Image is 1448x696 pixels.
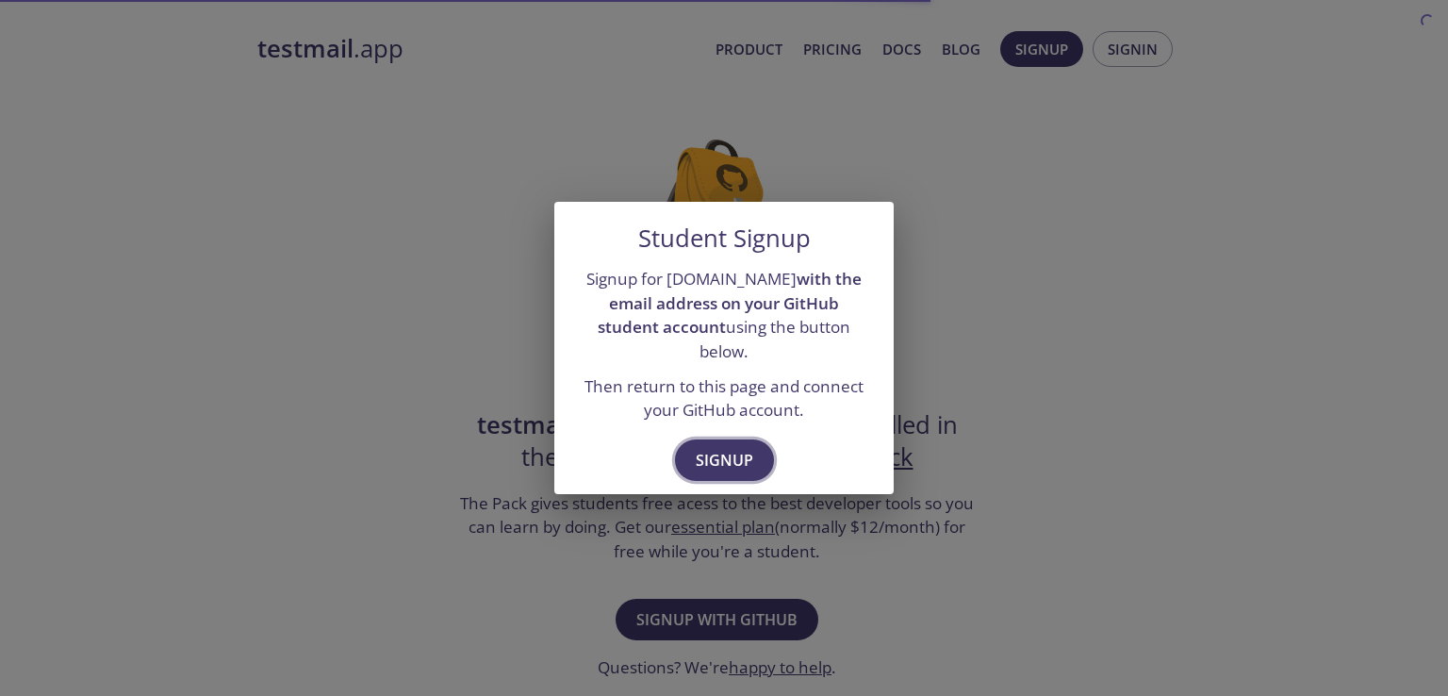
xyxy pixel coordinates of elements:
span: Signup [696,447,753,473]
button: Signup [675,439,774,481]
p: Signup for [DOMAIN_NAME] using the button below. [577,267,871,364]
strong: with the email address on your GitHub student account [598,268,862,338]
h5: Student Signup [638,224,811,253]
p: Then return to this page and connect your GitHub account. [577,374,871,423]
